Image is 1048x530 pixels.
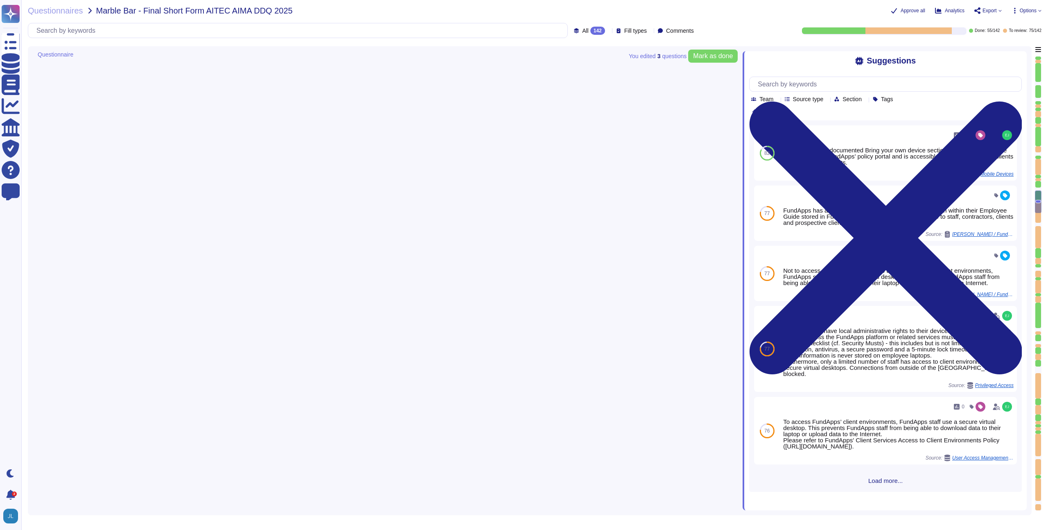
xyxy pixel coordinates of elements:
[693,53,733,59] span: Mark as done
[1002,402,1012,412] img: user
[935,7,964,14] button: Analytics
[975,29,986,33] span: Done:
[783,419,1014,449] div: To access FundApps’ client environments, FundApps staff use a secure virtual desktop. This preven...
[764,428,770,433] span: 76
[764,347,770,351] span: 77
[96,7,293,15] span: Marble Bar - Final Short Form AITEC AIMA DDQ 2025
[901,8,925,13] span: Approve all
[987,29,1000,33] span: 55 / 142
[764,271,770,276] span: 77
[1020,8,1037,13] span: Options
[764,151,770,156] span: 82
[624,28,647,34] span: Fill types
[754,77,1021,91] input: Search by keywords
[926,455,1014,461] span: Source:
[1002,130,1012,140] img: user
[891,7,925,14] button: Approve all
[764,211,770,216] span: 77
[657,53,661,59] b: 3
[32,23,567,38] input: Search by keywords
[38,52,73,57] span: Questionnaire
[28,7,83,15] span: Questionnaires
[749,478,1022,484] span: Load more...
[582,28,589,34] span: All
[3,509,18,523] img: user
[945,8,964,13] span: Analytics
[688,50,738,63] button: Mark as done
[952,455,1014,460] span: User Access Management, Remote & Network Access, Mobile Devices
[629,53,687,59] span: You edited question s
[1029,29,1041,33] span: 75 / 142
[1002,311,1012,321] img: user
[1009,29,1027,33] span: To review:
[590,27,605,35] div: 142
[666,28,694,34] span: Comments
[982,8,997,13] span: Export
[2,507,24,525] button: user
[12,491,17,496] div: 2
